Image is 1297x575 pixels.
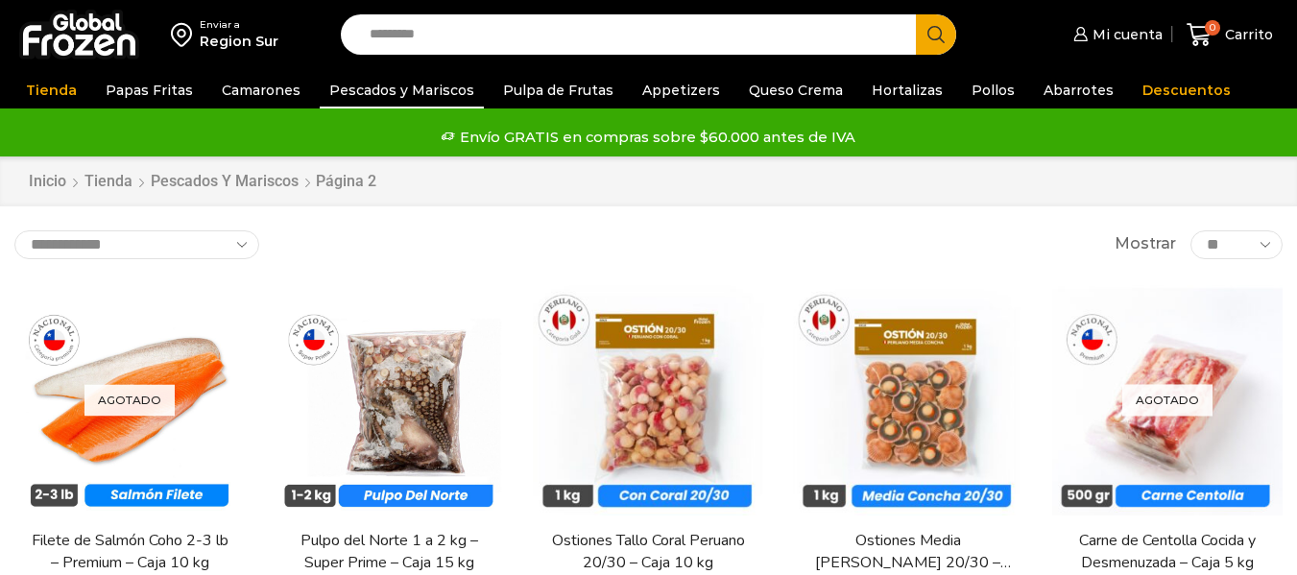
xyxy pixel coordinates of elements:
[316,172,376,190] span: Página 2
[1034,72,1123,108] a: Abarrotes
[171,18,200,51] img: address-field-icon.svg
[1064,530,1271,574] a: Carne de Centolla Cocida y Desmenuzada – Caja 5 kg
[493,72,623,108] a: Pulpa de Frutas
[862,72,952,108] a: Hortalizas
[84,384,175,416] p: Agotado
[633,72,730,108] a: Appetizers
[200,32,278,51] div: Region Sur
[1182,12,1278,58] a: 0 Carrito
[212,72,310,108] a: Camarones
[1088,25,1163,44] span: Mi cuenta
[544,530,752,574] a: Ostiones Tallo Coral Peruano 20/30 – Caja 10 kg
[200,18,278,32] div: Enviar a
[26,530,233,574] a: Filete de Salmón Coho 2-3 lb – Premium – Caja 10 kg
[96,72,203,108] a: Papas Fritas
[1205,20,1220,36] span: 0
[805,530,1012,574] a: Ostiones Media [PERSON_NAME] 20/30 – Caja 10 kg
[285,530,492,574] a: Pulpo del Norte 1 a 2 kg – Super Prime – Caja 15 kg
[739,72,853,108] a: Queso Crema
[28,171,67,193] a: Inicio
[1133,72,1240,108] a: Descuentos
[14,230,259,259] select: Pedido de la tienda
[84,171,133,193] a: Tienda
[1220,25,1273,44] span: Carrito
[1115,233,1176,255] span: Mostrar
[1069,15,1163,54] a: Mi cuenta
[916,14,956,55] button: Search button
[150,171,300,193] a: Pescados y Mariscos
[962,72,1024,108] a: Pollos
[28,171,380,193] nav: Breadcrumb
[320,72,484,108] a: Pescados y Mariscos
[16,72,86,108] a: Tienda
[1122,384,1213,416] p: Agotado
